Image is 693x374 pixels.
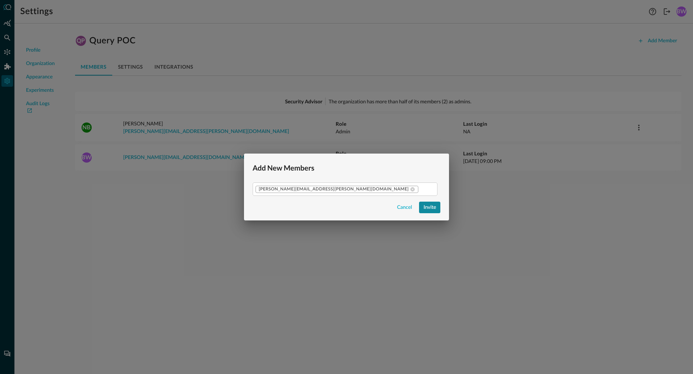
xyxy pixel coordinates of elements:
div: Cancel [397,203,412,212]
button: Cancel [393,202,417,213]
h2: Add New Members [244,154,449,182]
div: Invite [423,203,436,212]
button: Invite [419,202,440,213]
span: [PERSON_NAME][EMAIL_ADDRESS][PERSON_NAME][DOMAIN_NAME] [259,186,409,192]
div: [PERSON_NAME][EMAIL_ADDRESS][PERSON_NAME][DOMAIN_NAME] [256,186,419,193]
